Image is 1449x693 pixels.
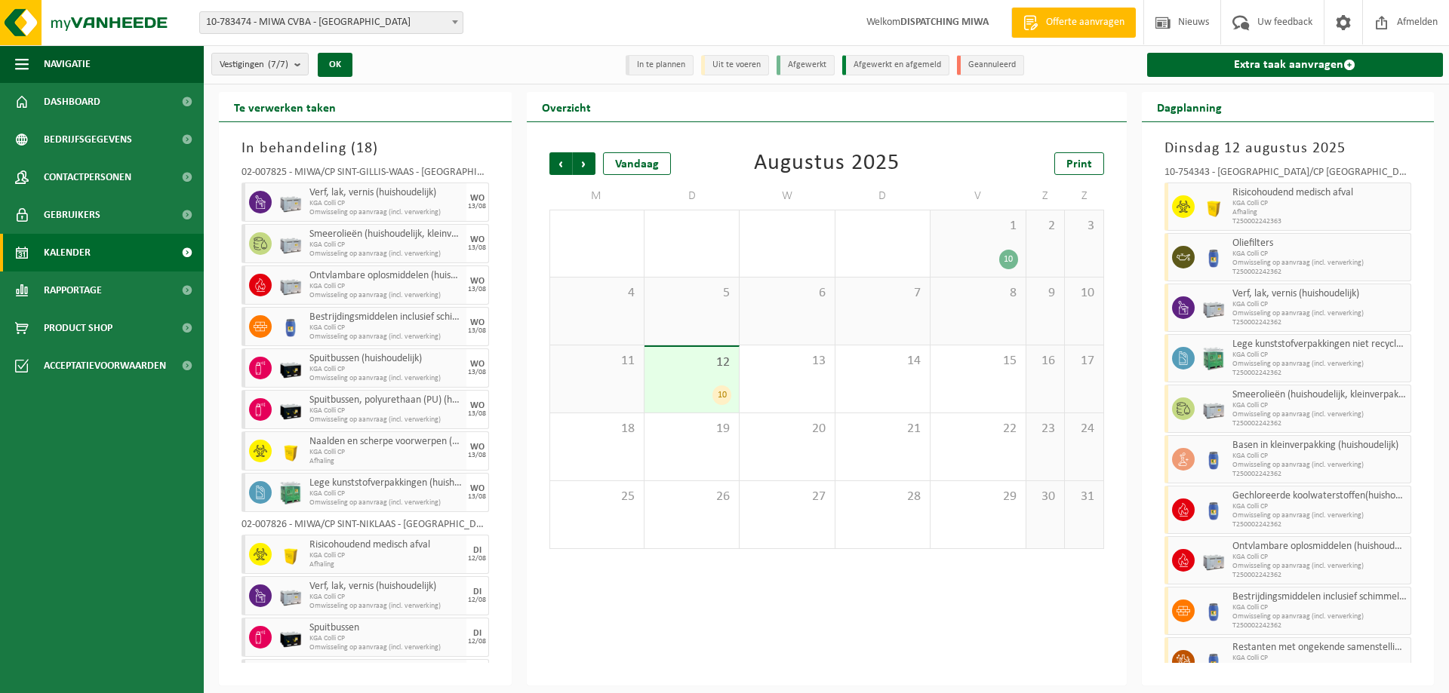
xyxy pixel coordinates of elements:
button: Vestigingen(7/7) [211,53,309,75]
span: 18 [356,141,373,156]
div: WO [470,401,485,410]
td: W [740,182,835,210]
span: Volgende [573,152,595,175]
span: Kalender [44,234,91,271]
span: Bestrijdingsmiddelen inclusief schimmelwerende beschermingsmiddelen (huishoudelijk) [1232,591,1407,603]
div: 13/08 [468,493,486,501]
h2: Dagplanning [1142,92,1237,121]
div: 13/08 [468,203,486,210]
span: T250002242363 [1232,217,1407,226]
h2: Te verwerken taken [219,92,351,121]
span: Rapportage [44,271,102,309]
a: Extra taak aanvragen [1147,53,1444,77]
span: KGA Colli CP [1232,401,1407,410]
span: 15 [938,353,1017,369]
span: Gechloreerde koolwaterstoffen(huishoudelijk) [1232,490,1407,502]
div: WO [470,360,485,369]
span: Omwisseling op aanvraag (incl. verwerking) [309,374,463,383]
span: 10-783474 - MIWA CVBA - SINT-NIKLAAS [200,12,463,33]
span: 14 [843,353,922,369]
span: Offerte aanvragen [1042,15,1128,30]
div: 13/08 [468,244,486,252]
span: Omwisseling op aanvraag (incl. verwerking) [1232,309,1407,318]
span: T250002242362 [1232,621,1407,630]
div: 02-007825 - MIWA/CP SINT-GILLIS-WAAS - [GEOGRAPHIC_DATA]-WAAS [241,167,489,182]
h3: In behandeling ( ) [241,137,489,160]
span: KGA Colli CP [1232,250,1407,259]
span: 27 [747,489,826,505]
span: 30 [1034,489,1057,505]
span: 17 [1072,353,1095,369]
span: Omwisseling op aanvraag (incl. verwerking) [1232,410,1407,419]
td: D [835,182,931,210]
span: Bestrijdingsmiddelen inclusief schimmelwerende beschermingsmiddelen (huishoudelijk) [309,311,463,324]
img: PB-LB-0680-HPE-BK-11 [279,626,302,649]
span: KGA Colli CP [1232,452,1407,461]
span: Basen in kleinverpakking (huishoudelijk) [1232,440,1407,452]
div: 10 [712,385,731,405]
span: 10-783474 - MIWA CVBA - SINT-NIKLAAS [199,11,463,34]
div: 02-007826 - MIWA/CP SINT-NIKLAAS - [GEOGRAPHIC_DATA] [241,520,489,535]
span: 18 [558,421,636,437]
span: Omwisseling op aanvraag (incl. verwerking) [1232,461,1407,470]
span: Afhaling [309,457,463,466]
span: 21 [843,421,922,437]
img: PB-OT-0120-HPE-00-02 [1202,650,1225,673]
div: WO [470,277,485,286]
img: PB-HB-1400-HPE-GN-11 [1202,346,1225,371]
button: OK [318,53,352,77]
div: 10-754343 - [GEOGRAPHIC_DATA]/CP [GEOGRAPHIC_DATA]-[GEOGRAPHIC_DATA] - [GEOGRAPHIC_DATA]-[GEOGRAP... [1164,167,1412,182]
span: KGA Colli CP [309,634,463,643]
span: T250002242362 [1232,571,1407,580]
div: DI [473,587,481,596]
h3: Dinsdag 12 augustus 2025 [1164,137,1412,160]
count: (7/7) [268,60,288,69]
span: Spuitbussen [309,622,463,634]
span: Omwisseling op aanvraag (incl. verwerking) [309,333,463,342]
span: 31 [1072,489,1095,505]
span: KGA Colli CP [1232,654,1407,663]
div: 13/08 [468,327,486,335]
img: PB-LB-0680-HPE-BK-11 [279,357,302,379]
img: PB-OT-0120-HPE-00-02 [1202,448,1225,471]
div: 13/08 [468,452,486,459]
div: WO [470,484,485,493]
span: Lege kunststofverpakkingen niet recycleerbaar [1232,339,1407,351]
div: 12/08 [468,638,486,645]
span: 8 [938,285,1017,302]
td: D [645,182,740,210]
img: PB-LB-0680-HPE-GY-11 [279,274,302,296]
span: Spuitbussen, polyurethaan (PU) (huishoudelijk) [309,394,463,406]
div: 13/08 [468,286,486,293]
span: KGA Colli CP [1232,553,1407,562]
span: 9 [1034,285,1057,302]
span: Omwisseling op aanvraag (incl. verwerking) [309,291,463,300]
span: 12 [652,354,731,371]
span: KGA Colli CP [309,324,463,333]
span: KGA Colli CP [309,489,463,498]
div: WO [470,235,485,244]
span: 7 [843,285,922,302]
span: Omwisseling op aanvraag (incl. verwerking) [1232,360,1407,369]
span: T250002242362 [1232,318,1407,327]
span: 16 [1034,353,1057,369]
span: 22 [938,421,1017,437]
img: PB-LB-0680-HPE-BK-11 [279,398,302,421]
a: Offerte aanvragen [1011,8,1136,38]
span: Naalden en scherpe voorwerpen (huishoudelijk) [309,436,463,448]
td: M [549,182,645,210]
span: 1 [938,218,1017,235]
img: PB-LB-0680-HPE-GY-11 [1202,397,1225,420]
span: Omwisseling op aanvraag (incl. verwerking) [1232,562,1407,571]
img: PB-OT-0120-HPE-00-02 [1202,599,1225,622]
span: 5 [652,285,731,302]
span: Omwisseling op aanvraag (incl. verwerking) [309,250,463,259]
span: Omwisseling op aanvraag (incl. verwerking) [309,498,463,507]
img: PB-HB-1400-HPE-GN-11 [279,480,302,505]
div: 12/08 [468,555,486,563]
span: Lege kunststofverpakkingen (huishoudelijk) [309,477,463,489]
span: 6 [747,285,826,302]
span: KGA Colli CP [309,448,463,457]
span: Risicohoudend medisch afval [1232,187,1407,199]
span: Ontvlambare oplosmiddelen (huishoudelijk) [1232,541,1407,553]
